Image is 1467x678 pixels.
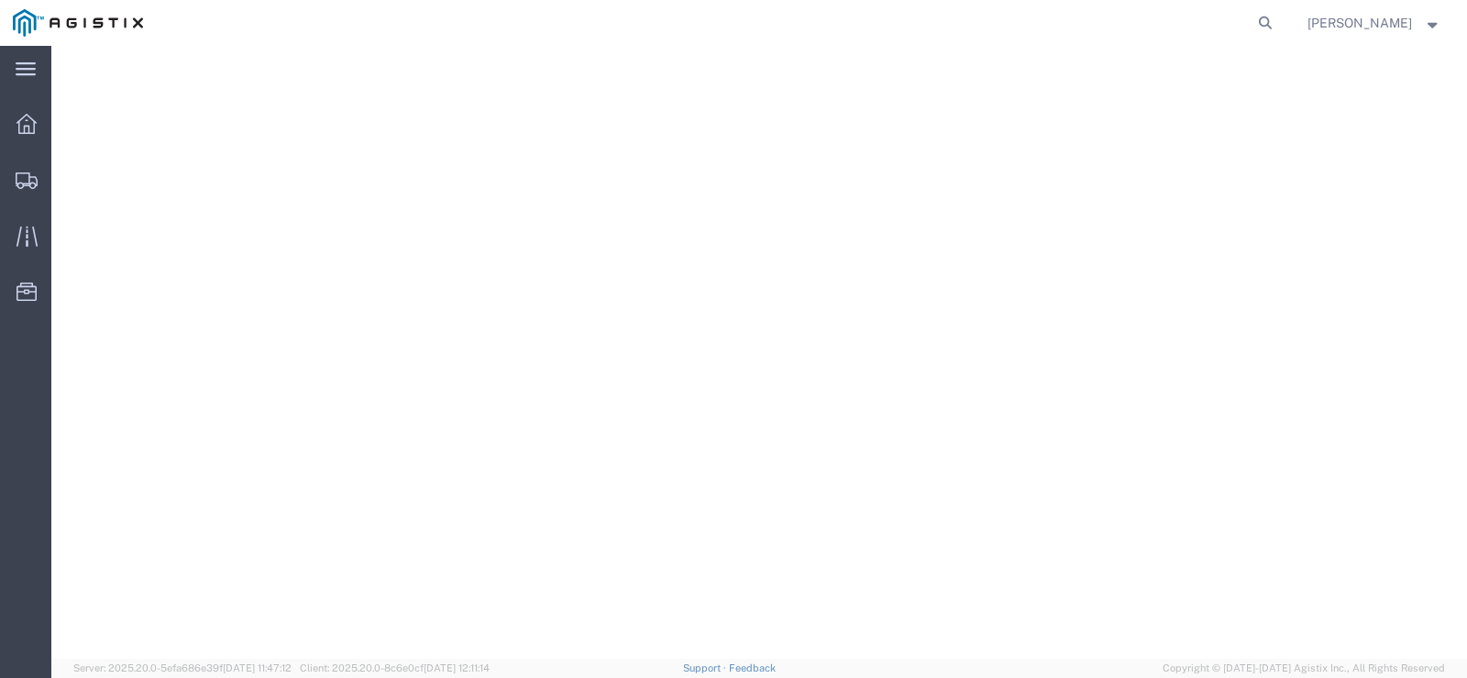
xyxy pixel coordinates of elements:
img: logo [13,9,143,37]
span: Server: 2025.20.0-5efa686e39f [73,662,292,673]
span: Client: 2025.20.0-8c6e0cf [300,662,490,673]
span: Craig Clark [1307,13,1412,33]
span: [DATE] 12:11:14 [424,662,490,673]
a: Support [683,662,729,673]
a: Feedback [729,662,776,673]
span: [DATE] 11:47:12 [223,662,292,673]
span: Copyright © [DATE]-[DATE] Agistix Inc., All Rights Reserved [1163,661,1445,676]
iframe: FS Legacy Container [51,46,1467,659]
button: [PERSON_NAME] [1307,12,1442,34]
